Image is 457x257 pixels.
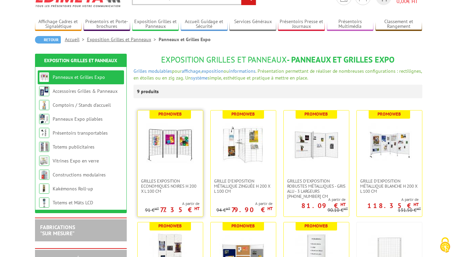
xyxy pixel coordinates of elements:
[148,68,172,74] a: modulables
[231,111,255,117] b: Promoweb
[158,223,182,229] b: Promoweb
[344,206,348,211] sup: HT
[145,208,159,213] p: 91 €
[216,208,230,213] p: 94 €
[304,111,328,117] b: Promoweb
[231,223,255,229] b: Promoweb
[304,223,328,229] b: Promoweb
[229,19,276,30] a: Services Généraux
[53,158,99,164] a: Vitrines Expo en verre
[146,121,194,168] img: Grilles Exposition Economiques Noires H 200 x L 100 cm
[134,55,422,64] h1: - Panneaux et Grilles Expo
[53,116,103,122] a: Panneaux Expo pliables
[231,208,273,212] p: 79.90 €
[158,111,182,117] b: Promoweb
[138,178,203,194] a: Grilles Exposition Economiques Noires H 200 x L 100 cm
[287,178,346,199] span: Grilles d'exposition robustes métalliques - gris alu - 3 largeurs [PHONE_NUMBER] cm
[141,178,199,194] span: Grilles Exposition Economiques Noires H 200 x L 100 cm
[53,74,105,80] a: Panneaux et Grilles Expo
[214,178,273,194] span: Grille d'exposition métallique Zinguée H 200 x L 100 cm
[53,130,108,136] a: Présentoirs transportables
[87,36,159,42] a: Exposition Grilles et Panneaux
[181,19,228,30] a: Accueil Guidage et Sécurité
[375,19,422,30] a: Classement et Rangement
[194,206,199,211] sup: HT
[219,121,267,168] img: Grille d'exposition métallique Zinguée H 200 x L 100 cm
[327,19,374,30] a: Présentoirs Multimédia
[211,178,276,194] a: Grille d'exposition métallique Zinguée H 200 x L 100 cm
[145,201,199,206] span: A partir de
[437,237,454,254] img: Cookies (fenêtre modale)
[216,201,273,206] span: A partir de
[328,208,348,213] p: 90.10 €
[229,68,256,74] a: informations
[191,75,208,81] a: système
[40,224,75,237] a: FABRICATIONS"Sur Mesure"
[160,208,199,212] p: 77.35 €
[53,88,118,94] a: Accessoires Grilles & Panneaux
[433,234,457,257] button: Cookies (fenêtre modale)
[159,36,211,43] li: Panneaux et Grilles Expo
[377,111,401,117] b: Promoweb
[398,208,421,213] p: 131.50 €
[360,178,419,194] span: Grille d'exposition métallique blanche H 200 x L 100 cm
[39,114,49,124] img: Panneaux Expo pliables
[39,142,49,152] img: Totems publicitaires
[53,186,93,192] a: Kakémonos Roll-up
[35,36,61,44] a: Retour
[132,19,179,30] a: Exposition Grilles et Panneaux
[417,206,421,211] sup: HT
[53,172,106,178] a: Constructions modulaires
[39,128,49,138] img: Présentoirs transportables
[226,206,230,211] sup: HT
[414,202,419,207] sup: HT
[65,36,87,42] a: Accueil
[267,206,273,211] sup: HT
[278,19,325,30] a: Présentoirs Presse et Journaux
[357,178,422,194] a: Grille d'exposition métallique blanche H 200 x L 100 cm
[284,197,346,202] span: A partir de
[201,68,224,74] a: exposition
[53,144,94,150] a: Totems publicitaires
[39,170,49,180] img: Constructions modulaires
[39,72,49,82] img: Panneaux et Grilles Expo
[134,68,422,81] span: pour , ou . Présentation permettant de réaliser de nombreuses configurations : rectilignes, en ét...
[284,178,349,199] a: Grilles d'exposition robustes métalliques - gris alu - 3 largeurs [PHONE_NUMBER] cm
[182,68,200,74] a: affichage
[366,121,413,168] img: Grille d'exposition métallique blanche H 200 x L 100 cm
[161,54,287,65] span: Exposition Grilles et Panneaux
[367,204,419,208] p: 118.35 €
[340,202,346,207] sup: HT
[357,197,419,202] span: A partir de
[155,206,159,211] sup: HT
[134,68,147,74] a: Grilles
[137,85,162,98] p: 9 produits
[53,102,111,108] a: Comptoirs / Stands d'accueil
[44,57,117,64] a: Exposition Grilles et Panneaux
[39,156,49,166] img: Vitrines Expo en verre
[53,200,93,206] a: Totems et Mâts LCD
[35,19,82,30] a: Affichage Cadres et Signalétique
[39,184,49,194] img: Kakémonos Roll-up
[39,86,49,96] img: Accessoires Grilles & Panneaux
[293,121,340,168] img: Grilles d'exposition robustes métalliques - gris alu - 3 largeurs 70-100-120 cm
[301,204,346,208] p: 81.09 €
[39,100,49,110] img: Comptoirs / Stands d'accueil
[39,198,49,208] img: Totems et Mâts LCD
[84,19,130,30] a: Présentoirs et Porte-brochures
